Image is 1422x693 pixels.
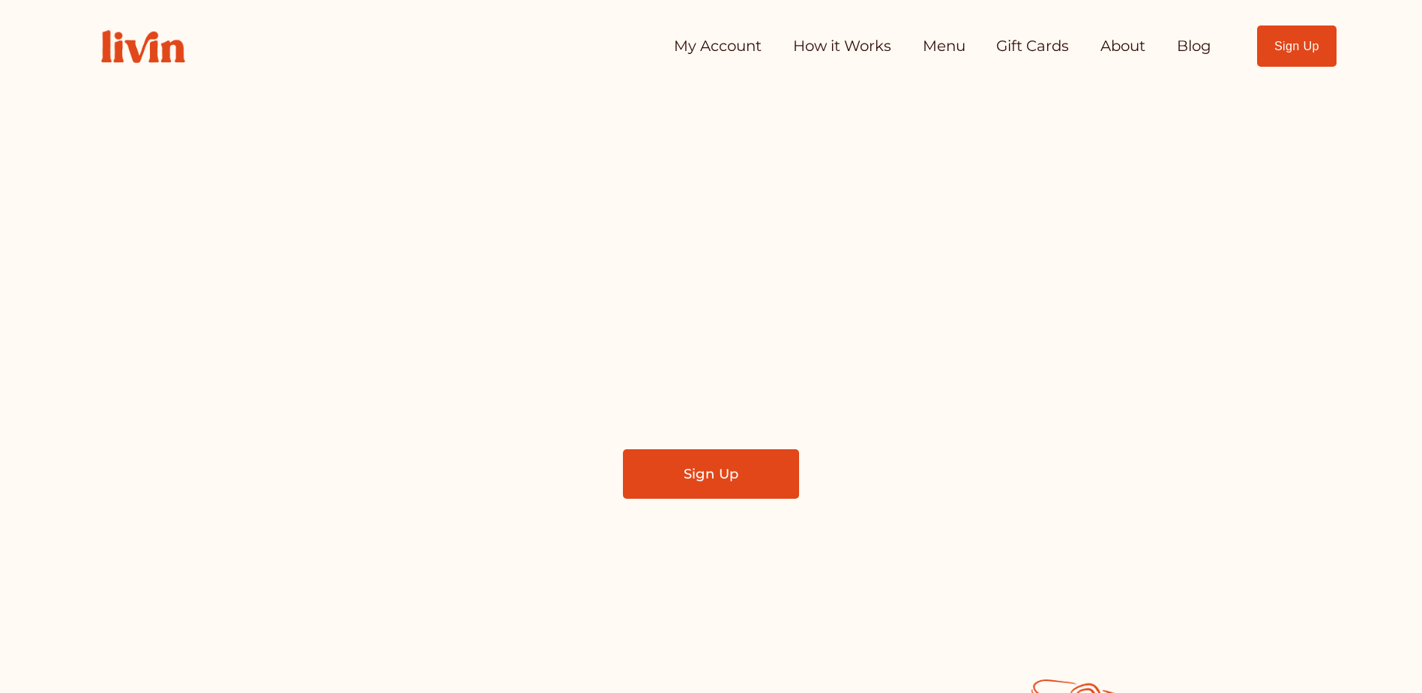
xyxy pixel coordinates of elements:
[623,449,799,499] a: Sign Up
[85,14,201,79] img: Livin
[996,31,1069,61] a: Gift Cards
[923,31,965,61] a: Menu
[1100,31,1145,61] a: About
[793,31,891,61] a: How it Works
[389,209,1033,283] span: Take Back Your Evenings
[1177,31,1211,61] a: Blog
[1257,25,1337,67] a: Sign Up
[462,306,960,372] span: Find a local chef who prepares customized, healthy meals in your kitchen
[674,31,762,61] a: My Account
